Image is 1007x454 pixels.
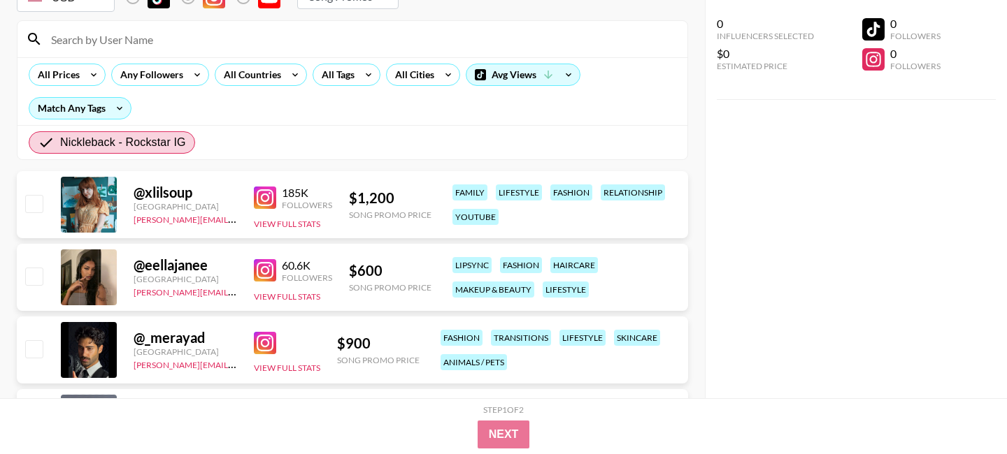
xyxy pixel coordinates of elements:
span: Nickleback - Rockstar IG [60,134,186,151]
div: $ 1,200 [349,189,431,207]
div: @ eellajanee [134,256,237,274]
div: Step 1 of 2 [483,404,524,415]
div: lipsync [452,257,492,273]
div: family [452,184,487,200]
div: All Tags [313,64,357,85]
div: 0 [890,47,941,61]
div: [GEOGRAPHIC_DATA] [134,201,237,212]
div: 60.6K [282,258,332,272]
div: $ 900 [337,335,420,352]
div: $0 [717,47,814,61]
div: $ 600 [349,262,431,279]
div: 185K [282,186,332,200]
div: Influencers Selected [717,31,814,41]
div: Song Promo Price [349,210,431,220]
div: Avg Views [466,64,580,85]
div: @ _merayad [134,329,237,346]
div: Song Promo Price [337,355,420,365]
a: [PERSON_NAME][EMAIL_ADDRESS][PERSON_NAME][PERSON_NAME][DOMAIN_NAME] [134,357,473,370]
a: [PERSON_NAME][EMAIL_ADDRESS][DOMAIN_NAME] [134,212,341,225]
div: Followers [890,31,941,41]
div: [GEOGRAPHIC_DATA] [134,346,237,357]
div: lifestyle [559,330,606,346]
div: 0 [717,17,814,31]
div: 0 [890,17,941,31]
div: Estimated Price [717,61,814,71]
div: youtube [452,209,499,225]
div: haircare [550,257,598,273]
div: @ xlilsoup [134,184,237,201]
div: fashion [500,257,542,273]
img: Instagram [254,186,276,209]
div: Song Promo Price [349,282,431,293]
div: Followers [282,200,332,210]
div: transitions [491,330,551,346]
div: [GEOGRAPHIC_DATA] [134,274,237,284]
button: View Full Stats [254,219,320,229]
div: All Cities [387,64,437,85]
div: skincare [614,330,660,346]
div: Match Any Tags [29,98,131,119]
div: animals / pets [441,354,507,370]
input: Search by User Name [43,28,679,50]
div: makeup & beauty [452,281,534,298]
div: fashion [441,330,483,346]
a: [PERSON_NAME][EMAIL_ADDRESS][DOMAIN_NAME] [134,284,341,298]
div: lifestyle [543,281,589,298]
div: fashion [550,184,592,200]
div: Followers [282,272,332,283]
div: All Countries [215,64,284,85]
div: Any Followers [112,64,186,85]
img: Instagram [254,332,276,354]
div: Followers [890,61,941,71]
button: View Full Stats [254,291,320,302]
div: relationship [601,184,665,200]
button: Next [478,420,530,448]
iframe: Drift Widget Chat Controller [937,384,990,437]
img: Instagram [254,259,276,281]
div: lifestyle [496,184,542,200]
div: All Prices [29,64,83,85]
button: View Full Stats [254,363,320,373]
